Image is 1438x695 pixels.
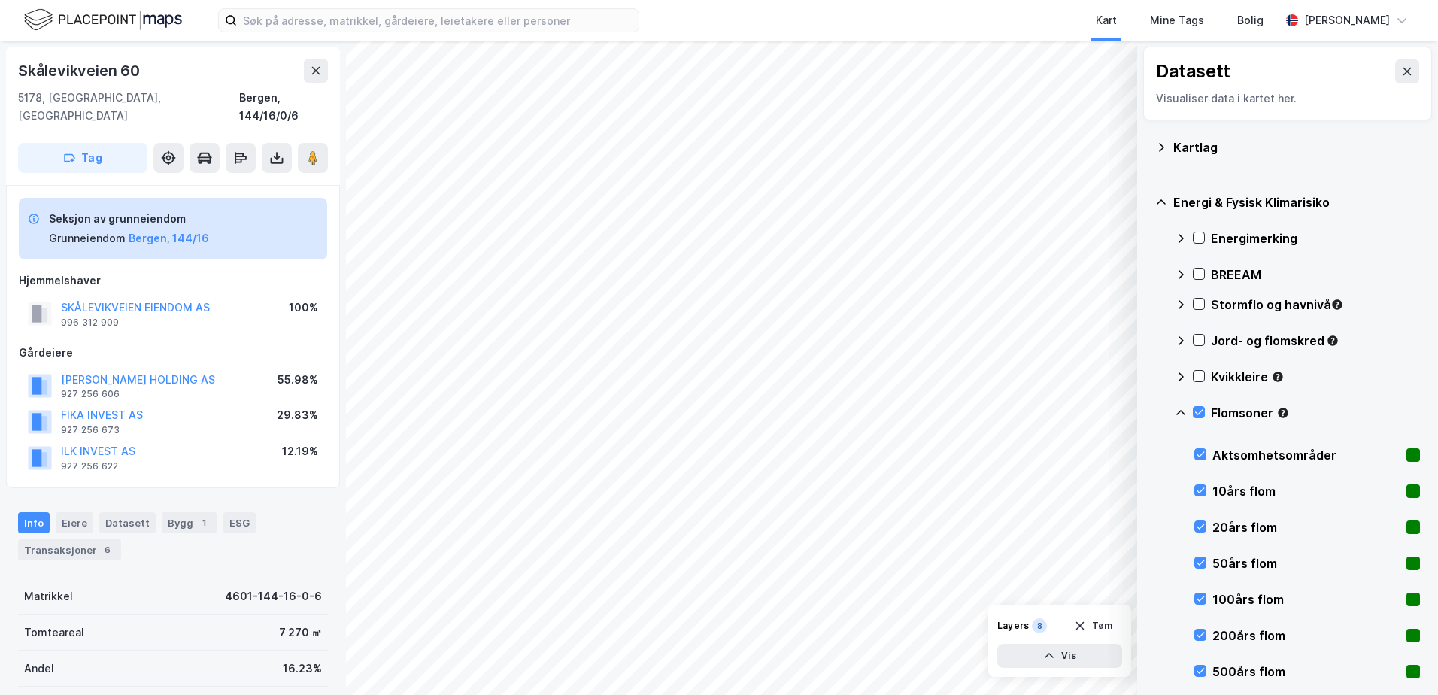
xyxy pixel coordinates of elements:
[49,229,126,247] div: Grunneiendom
[1304,11,1390,29] div: [PERSON_NAME]
[24,7,182,33] img: logo.f888ab2527a4732fd821a326f86c7f29.svg
[24,660,54,678] div: Andel
[196,515,211,530] div: 1
[997,644,1122,668] button: Vis
[1211,368,1420,386] div: Kvikkleire
[1173,193,1420,211] div: Energi & Fysisk Klimarisiko
[1211,229,1420,247] div: Energimerking
[1211,296,1420,314] div: Stormflo og havnivå
[277,406,318,424] div: 29.83%
[225,587,322,605] div: 4601-144-16-0-6
[279,624,322,642] div: 7 270 ㎡
[223,512,256,533] div: ESG
[61,460,118,472] div: 927 256 622
[1211,404,1420,422] div: Flomsoner
[61,317,119,329] div: 996 312 909
[49,210,209,228] div: Seksjon av grunneiendom
[129,229,209,247] button: Bergen, 144/16
[1212,446,1400,464] div: Aktsomhetsområder
[289,299,318,317] div: 100%
[1237,11,1264,29] div: Bolig
[1150,11,1204,29] div: Mine Tags
[282,442,318,460] div: 12.19%
[278,371,318,389] div: 55.98%
[18,89,239,125] div: 5178, [GEOGRAPHIC_DATA], [GEOGRAPHIC_DATA]
[1212,590,1400,609] div: 100års flom
[18,59,143,83] div: Skålevikveien 60
[1326,334,1339,347] div: Tooltip anchor
[1096,11,1117,29] div: Kart
[1156,59,1230,83] div: Datasett
[1212,663,1400,681] div: 500års flom
[997,620,1029,632] div: Layers
[1156,90,1419,108] div: Visualiser data i kartet her.
[100,542,115,557] div: 6
[61,424,120,436] div: 927 256 673
[1363,623,1438,695] iframe: Chat Widget
[56,512,93,533] div: Eiere
[239,89,328,125] div: Bergen, 144/16/0/6
[19,272,327,290] div: Hjemmelshaver
[1212,518,1400,536] div: 20års flom
[24,587,73,605] div: Matrikkel
[18,539,121,560] div: Transaksjoner
[1211,266,1420,284] div: BREEAM
[1173,138,1420,156] div: Kartlag
[1211,332,1420,350] div: Jord- og flomskred
[1212,482,1400,500] div: 10års flom
[237,9,639,32] input: Søk på adresse, matrikkel, gårdeiere, leietakere eller personer
[162,512,217,533] div: Bygg
[1271,370,1285,384] div: Tooltip anchor
[283,660,322,678] div: 16.23%
[18,143,147,173] button: Tag
[18,512,50,533] div: Info
[1032,618,1047,633] div: 8
[1276,406,1290,420] div: Tooltip anchor
[61,388,120,400] div: 927 256 606
[99,512,156,533] div: Datasett
[1212,627,1400,645] div: 200års flom
[24,624,84,642] div: Tomteareal
[19,344,327,362] div: Gårdeiere
[1330,298,1344,311] div: Tooltip anchor
[1064,614,1122,638] button: Tøm
[1212,554,1400,572] div: 50års flom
